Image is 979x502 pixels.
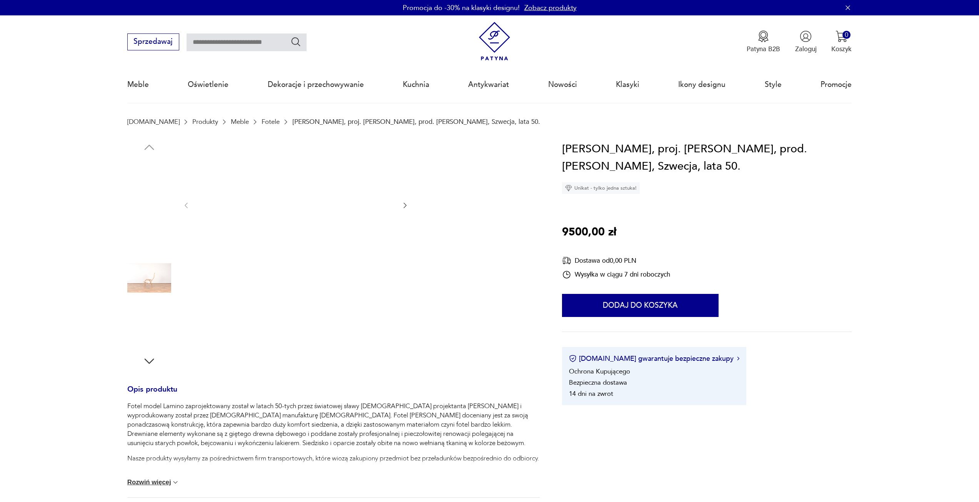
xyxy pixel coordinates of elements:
[821,67,852,102] a: Promocje
[231,118,249,125] a: Meble
[616,67,639,102] a: Klasyki
[468,67,509,102] a: Antykwariat
[562,256,670,265] div: Dostawa od 0,00 PLN
[127,479,180,486] button: Rozwiń więcej
[737,357,739,360] img: Ikona strzałki w prawo
[475,22,514,61] img: Patyna - sklep z meblami i dekoracjami vintage
[842,31,851,39] div: 0
[562,140,852,175] h1: [PERSON_NAME], proj. [PERSON_NAME], prod. [PERSON_NAME], Szwecja, lata 50.
[127,67,149,102] a: Meble
[569,354,739,364] button: [DOMAIN_NAME] gwarantuje bezpieczne zakupy
[831,45,852,53] p: Koszyk
[747,30,780,53] button: Patyna B2B
[569,355,577,362] img: Ikona certyfikatu
[562,182,640,194] div: Unikat - tylko jedna sztuka!
[403,67,429,102] a: Kuchnia
[800,30,812,42] img: Ikonka użytkownika
[757,30,769,42] img: Ikona medalu
[747,30,780,53] a: Ikona medaluPatyna B2B
[127,39,179,45] a: Sprzedawaj
[795,45,817,53] p: Zaloguj
[127,118,180,125] a: [DOMAIN_NAME]
[548,67,577,102] a: Nowości
[524,3,577,13] a: Zobacz produkty
[795,30,817,53] button: Zaloguj
[562,223,616,241] p: 9500,00 zł
[562,270,670,279] div: Wysyłka w ciągu 7 dni roboczych
[569,378,627,387] li: Bezpieczna dostawa
[747,45,780,53] p: Patyna B2B
[127,402,540,448] p: Fotel model Lamino zaprojektowany został w latach 50-tych przez światowej sławy [DEMOGRAPHIC_DATA...
[199,140,392,269] img: Zdjęcie produktu Fotel Lamino, proj. Yngve Ekström, prod. Swedese, Szwecja, lata 50.
[562,294,719,317] button: Dodaj do koszyka
[127,454,540,463] p: Nasze produkty wysyłamy za pośrednictwem firm transportowych, które wiozą zakupiony przedmiot bez...
[127,387,540,402] h3: Opis produktu
[678,67,725,102] a: Ikony designu
[292,118,540,125] p: [PERSON_NAME], proj. [PERSON_NAME], prod. [PERSON_NAME], Szwecja, lata 50.
[172,479,179,486] img: chevron down
[831,30,852,53] button: 0Koszyk
[562,256,571,265] img: Ikona dostawy
[127,305,171,349] img: Zdjęcie produktu Fotel Lamino, proj. Yngve Ekström, prod. Swedese, Szwecja, lata 50.
[127,256,171,300] img: Zdjęcie produktu Fotel Lamino, proj. Yngve Ekström, prod. Swedese, Szwecja, lata 50.
[836,30,847,42] img: Ikona koszyka
[127,207,171,251] img: Zdjęcie produktu Fotel Lamino, proj. Yngve Ekström, prod. Swedese, Szwecja, lata 50.
[268,67,364,102] a: Dekoracje i przechowywanie
[188,67,228,102] a: Oświetlenie
[565,185,572,192] img: Ikona diamentu
[765,67,782,102] a: Style
[290,36,302,47] button: Szukaj
[127,158,171,202] img: Zdjęcie produktu Fotel Lamino, proj. Yngve Ekström, prod. Swedese, Szwecja, lata 50.
[569,367,630,376] li: Ochrona Kupującego
[403,3,520,13] p: Promocja do -30% na klasyki designu!
[192,118,218,125] a: Produkty
[262,118,280,125] a: Fotele
[127,33,179,50] button: Sprzedawaj
[569,389,613,398] li: 14 dni na zwrot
